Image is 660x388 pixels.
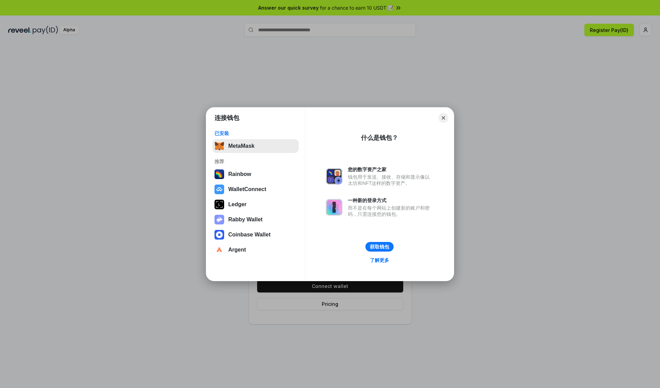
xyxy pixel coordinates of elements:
[212,139,299,153] button: MetaMask
[214,141,224,151] img: svg+xml,%3Csvg%20fill%3D%22none%22%20height%3D%2233%22%20viewBox%3D%220%200%2035%2033%22%20width%...
[326,199,342,215] img: svg+xml,%3Csvg%20xmlns%3D%22http%3A%2F%2Fwww.w3.org%2F2000%2Fsvg%22%20fill%3D%22none%22%20viewBox...
[228,186,266,192] div: WalletConnect
[370,244,389,250] div: 获取钱包
[214,230,224,240] img: svg+xml,%3Csvg%20width%3D%2228%22%20height%3D%2228%22%20viewBox%3D%220%200%2028%2028%22%20fill%3D...
[212,243,299,257] button: Argent
[212,198,299,211] button: Ledger
[228,247,246,253] div: Argent
[361,134,398,142] div: 什么是钱包？
[214,185,224,194] img: svg+xml,%3Csvg%20width%3D%2228%22%20height%3D%2228%22%20viewBox%3D%220%200%2028%2028%22%20fill%3D...
[366,256,393,265] a: 了解更多
[214,215,224,224] img: svg+xml,%3Csvg%20xmlns%3D%22http%3A%2F%2Fwww.w3.org%2F2000%2Fsvg%22%20fill%3D%22none%22%20viewBox...
[348,174,433,186] div: 钱包用于发送、接收、存储和显示像以太坊和NFT这样的数字资产。
[214,130,297,136] div: 已安装
[228,232,271,238] div: Coinbase Wallet
[212,182,299,196] button: WalletConnect
[214,158,297,165] div: 推荐
[370,257,389,263] div: 了解更多
[212,167,299,181] button: Rainbow
[214,169,224,179] img: svg+xml,%3Csvg%20width%3D%22120%22%20height%3D%22120%22%20viewBox%3D%220%200%20120%20120%22%20fil...
[228,201,246,208] div: Ledger
[439,113,448,123] button: Close
[228,143,254,149] div: MetaMask
[214,114,239,122] h1: 连接钱包
[214,200,224,209] img: svg+xml,%3Csvg%20xmlns%3D%22http%3A%2F%2Fwww.w3.org%2F2000%2Fsvg%22%20width%3D%2228%22%20height%3...
[348,205,433,217] div: 而不是在每个网站上创建新的账户和密码，只需连接您的钱包。
[228,217,263,223] div: Rabby Wallet
[348,166,433,173] div: 您的数字资产之家
[228,171,251,177] div: Rainbow
[348,197,433,203] div: 一种新的登录方式
[214,245,224,255] img: svg+xml,%3Csvg%20width%3D%2228%22%20height%3D%2228%22%20viewBox%3D%220%200%2028%2028%22%20fill%3D...
[326,168,342,185] img: svg+xml,%3Csvg%20xmlns%3D%22http%3A%2F%2Fwww.w3.org%2F2000%2Fsvg%22%20fill%3D%22none%22%20viewBox...
[365,242,394,252] button: 获取钱包
[212,213,299,226] button: Rabby Wallet
[212,228,299,242] button: Coinbase Wallet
